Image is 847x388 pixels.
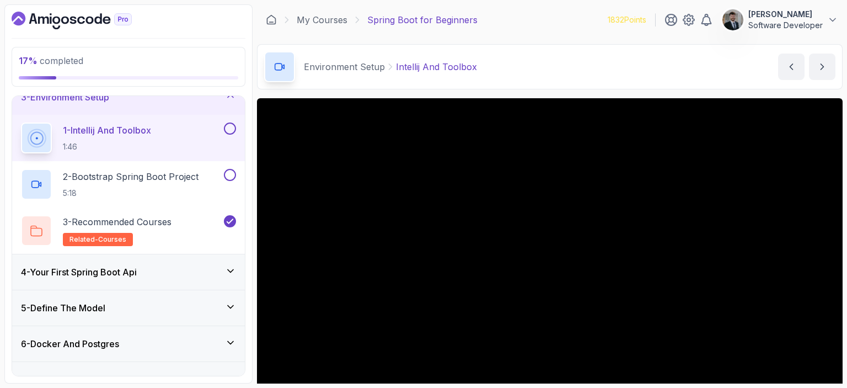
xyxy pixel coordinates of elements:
p: 1 - Intellij And Toolbox [63,124,151,137]
p: Spring Boot for Beginners [367,13,478,26]
p: [PERSON_NAME] [748,9,823,20]
button: previous content [778,54,805,80]
h3: 5 - Define The Model [21,301,105,315]
button: 6-Docker And Postgres [12,326,245,362]
p: 2 - Bootstrap Spring Boot Project [63,170,199,183]
button: 5-Define The Model [12,290,245,326]
a: Dashboard [266,14,277,25]
button: user profile image[PERSON_NAME]Software Developer [722,9,838,31]
p: Software Developer [748,20,823,31]
button: 2-Bootstrap Spring Boot Project5:18 [21,169,236,200]
button: next content [809,54,835,80]
button: 3-Environment Setup [12,79,245,115]
a: Dashboard [12,12,157,29]
p: 3 - Recommended Courses [63,215,171,228]
h3: 4 - Your First Spring Boot Api [21,265,137,279]
button: 4-Your First Spring Boot Api [12,254,245,290]
p: Environment Setup [304,60,385,73]
p: 1:46 [63,141,151,152]
span: completed [19,55,83,66]
h3: 7 - Databases Setup [21,373,100,386]
span: related-courses [69,235,126,244]
button: 1-Intellij And Toolbox1:46 [21,123,236,153]
p: 5:18 [63,188,199,199]
h3: 3 - Environment Setup [21,91,109,104]
h3: 6 - Docker And Postgres [21,337,119,350]
button: 3-Recommended Coursesrelated-courses [21,215,236,246]
p: 1832 Points [608,14,646,25]
span: 17 % [19,55,37,66]
a: My Courses [297,13,347,26]
p: Intellij And Toolbox [396,60,477,73]
img: user profile image [722,9,743,30]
